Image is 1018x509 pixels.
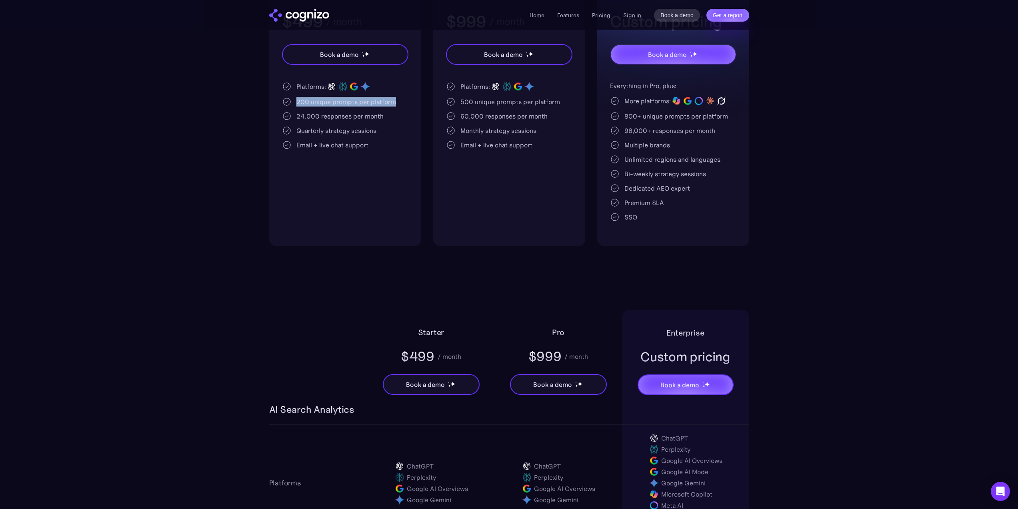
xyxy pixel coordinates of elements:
[407,495,451,505] div: Google Gemini
[296,82,326,91] div: Platforms:
[526,54,529,57] img: star
[296,111,384,121] div: 24,000 responses per month
[406,380,444,389] div: Book a demo
[269,9,329,22] img: cognizo logo
[638,374,734,395] a: Book a demostarstarstar
[624,126,715,135] div: 96,000+ responses per month
[407,473,436,482] div: Perplexity
[610,44,736,65] a: Book a demostarstarstar
[575,384,578,387] img: star
[450,381,455,386] img: star
[460,111,548,121] div: 60,000 responses per month
[533,380,572,389] div: Book a demo
[407,484,468,493] div: Google AI Overviews
[624,96,671,106] div: More platforms:
[460,126,536,135] div: Monthly strategy sessions
[460,97,560,107] div: 500 unique prompts per platform
[661,433,688,443] div: ChatGPT
[690,52,691,53] img: star
[526,52,527,53] img: star
[446,44,572,65] a: Book a demostarstarstar
[296,126,376,135] div: Quarterly strategy sessions
[648,50,686,59] div: Book a demo
[448,382,449,383] img: star
[282,44,408,65] a: Book a demostarstarstar
[510,374,607,395] a: Book a demostarstarstar
[528,348,562,365] div: $999
[624,140,670,150] div: Multiple brands
[702,385,705,388] img: star
[534,495,578,505] div: Google Gemini
[269,9,329,22] a: home
[610,81,736,91] div: Everything in Pro, plus:
[991,482,1010,501] div: Open Intercom Messenger
[624,111,728,121] div: 800+ unique prompts per platform
[438,352,461,361] div: / month
[296,140,368,150] div: Email + live chat support
[448,384,451,387] img: star
[623,10,641,20] a: Sign in
[666,326,704,339] h2: Enterprise
[296,97,396,107] div: 200 unique prompts per platform
[364,51,369,56] img: star
[383,374,480,395] a: Book a demostarstarstar
[624,198,664,207] div: Premium SLA
[575,382,576,383] img: star
[624,212,637,222] div: SSO
[534,484,595,493] div: Google AI Overviews
[269,403,354,416] h3: AI Search Analytics
[534,461,561,471] div: ChatGPT
[407,461,434,471] div: ChatGPT
[661,478,706,488] div: Google Gemini
[362,52,363,53] img: star
[661,456,722,465] div: Google AI Overviews
[624,183,690,193] div: Dedicated AEO expert
[660,380,699,390] div: Book a demo
[460,140,532,150] div: Email + live chat support
[624,169,706,179] div: Bi-weekly strategy sessions
[418,326,444,339] h2: Starter
[690,54,693,57] img: star
[557,12,579,19] a: Features
[704,382,710,387] img: star
[528,51,533,56] img: star
[460,82,490,91] div: Platforms:
[362,54,365,57] img: star
[692,51,697,56] img: star
[484,50,522,59] div: Book a demo
[661,489,712,499] div: Microsoft Copilot
[702,382,704,383] img: star
[534,473,563,482] div: Perplexity
[592,12,610,19] a: Pricing
[706,9,749,22] a: Get a report
[552,326,564,339] h2: Pro
[640,348,730,366] div: Custom pricing
[624,155,720,164] div: Unlimited regions and languages
[577,381,582,386] img: star
[564,352,588,361] div: / month
[530,12,544,19] a: Home
[269,477,301,489] div: Platforms
[320,50,358,59] div: Book a demo
[661,467,708,477] div: Google AI Mode
[401,348,434,365] div: $499
[654,9,700,22] a: Book a demo
[661,445,690,454] div: Perplexity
